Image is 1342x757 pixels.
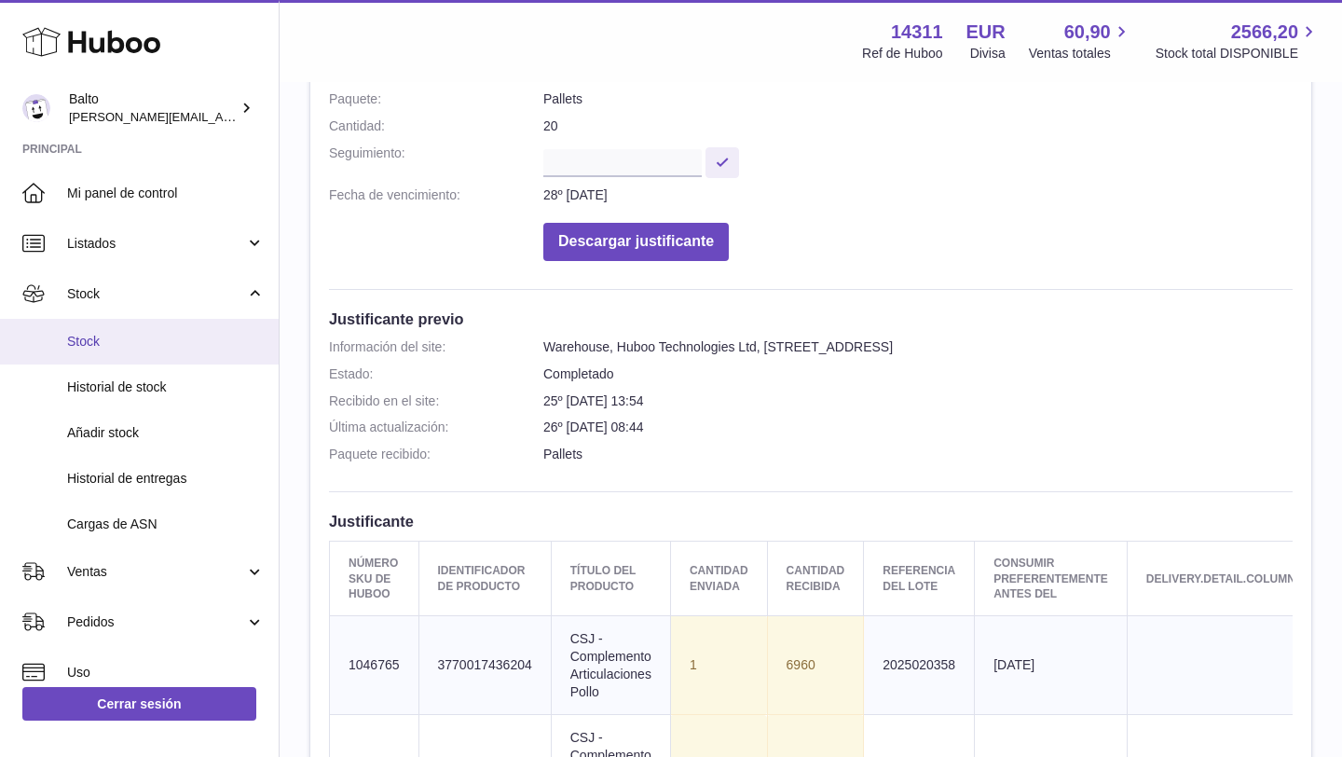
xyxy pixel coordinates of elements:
[543,365,1293,383] dd: Completado
[67,424,265,442] span: Añadir stock
[1064,20,1111,45] span: 60,90
[67,613,245,631] span: Pedidos
[329,145,543,177] dt: Seguimiento:
[1156,20,1320,62] a: 2566,20 Stock total DISPONIBLE
[418,542,551,616] th: Identificador de producto
[22,687,256,721] a: Cerrar sesión
[22,94,50,122] img: dani@balto.fr
[966,20,1006,45] strong: EUR
[329,419,543,436] dt: Última actualización:
[551,615,670,715] td: CSJ - Complemento Articulaciones Pollo
[543,186,1293,204] dd: 28º [DATE]
[67,470,265,488] span: Historial de entregas
[1156,45,1320,62] span: Stock total DISPONIBLE
[67,664,265,681] span: Uso
[1029,20,1132,62] a: 60,90 Ventas totales
[543,392,1293,410] dd: 25º [DATE] 13:54
[67,563,245,581] span: Ventas
[767,542,864,616] th: Cantidad recibida
[551,542,670,616] th: Título del producto
[975,542,1128,616] th: Consumir preferentemente antes del
[69,109,374,124] span: [PERSON_NAME][EMAIL_ADDRESS][DOMAIN_NAME]
[543,223,729,261] button: Descargar justificante
[329,392,543,410] dt: Recibido en el site:
[329,511,1293,531] h3: Justificante
[543,338,1293,356] dd: Warehouse, Huboo Technologies Ltd, [STREET_ADDRESS]
[418,615,551,715] td: 3770017436204
[329,309,1293,329] h3: Justificante previo
[862,45,942,62] div: Ref de Huboo
[329,90,543,108] dt: Paquete:
[330,542,419,616] th: Número SKU de Huboo
[67,285,245,303] span: Stock
[543,446,1293,463] dd: Pallets
[543,117,1293,135] dd: 20
[329,338,543,356] dt: Información del site:
[670,542,767,616] th: Cantidad enviada
[864,615,975,715] td: 2025020358
[329,446,543,463] dt: Paquete recibido:
[543,90,1293,108] dd: Pallets
[67,333,265,351] span: Stock
[864,542,975,616] th: Referencia del lote
[1029,45,1132,62] span: Ventas totales
[970,45,1006,62] div: Divisa
[67,185,265,202] span: Mi panel de control
[1231,20,1298,45] span: 2566,20
[69,90,237,126] div: Balto
[330,615,419,715] td: 1046765
[67,378,265,396] span: Historial de stock
[670,615,767,715] td: 1
[891,20,943,45] strong: 14311
[329,365,543,383] dt: Estado:
[543,419,1293,436] dd: 26º [DATE] 08:44
[975,615,1128,715] td: [DATE]
[329,117,543,135] dt: Cantidad:
[329,186,543,204] dt: Fecha de vencimiento:
[767,615,864,715] td: 6960
[67,516,265,533] span: Cargas de ASN
[67,235,245,253] span: Listados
